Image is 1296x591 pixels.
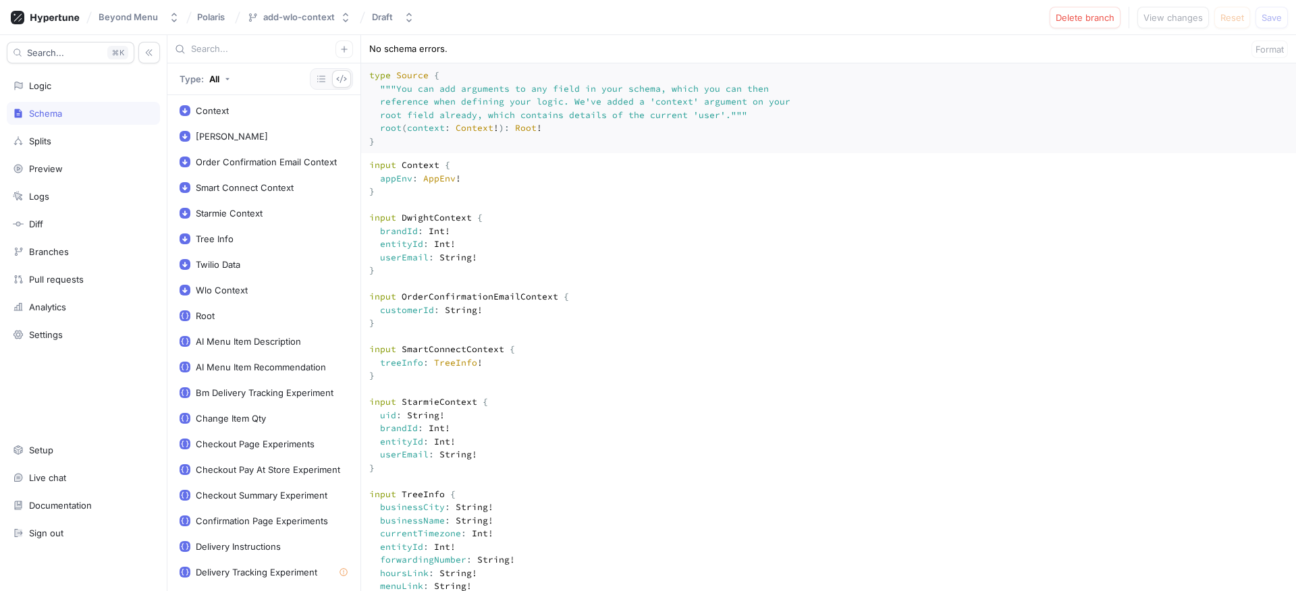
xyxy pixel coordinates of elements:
button: Draft [367,6,420,28]
div: Checkout Summary Experiment [196,490,327,501]
span: Delete branch [1056,13,1114,22]
div: Checkout Page Experiments [196,439,315,449]
div: Logic [29,80,51,91]
div: Sign out [29,528,63,538]
div: Root [196,310,215,321]
div: Analytics [29,302,66,312]
div: Documentation [29,500,92,511]
span: Search... [27,49,64,57]
button: Delete branch [1050,7,1120,28]
div: Bm Delivery Tracking Experiment [196,387,333,398]
div: Draft [372,11,393,23]
span: Polaris [197,12,225,22]
div: Twilio Data [196,259,240,270]
div: AI Menu Item Description [196,336,301,347]
span: Reset [1220,13,1244,22]
div: Delivery Tracking Experiment [196,567,317,578]
div: Confirmation Page Experiments [196,515,328,526]
div: Change Item Qty [196,413,266,424]
div: AI Menu Item Recommendation [196,362,326,372]
button: Type: All [175,68,235,90]
div: [PERSON_NAME] [196,131,268,142]
div: Pull requests [29,274,84,285]
span: Save [1262,13,1282,22]
div: Splits [29,136,51,146]
div: Live chat [29,472,66,483]
button: Beyond Menu [93,6,185,28]
div: Starmie Context [196,208,263,219]
div: Preview [29,163,63,174]
div: Setup [29,445,53,455]
button: Format [1251,40,1288,58]
textarea: type Source { """ You can add arguments to any field in your schema, which you can then reference... [361,63,1296,153]
button: add-wlo-context [242,6,356,28]
div: add-wlo-context [263,11,335,23]
div: Wlo Context [196,285,248,295]
div: Diff [29,219,43,229]
input: Search... [191,43,335,56]
div: Delivery Instructions [196,541,281,552]
div: Tree Info [196,233,234,244]
div: Beyond Menu [99,11,158,23]
p: Type: [180,75,204,84]
button: Search...K [7,42,134,63]
div: Schema [29,108,62,119]
a: Documentation [7,494,160,517]
div: No schema errors. [369,43,448,56]
div: Order Confirmation Email Context [196,157,337,167]
div: Smart Connect Context [196,182,294,193]
div: Context [196,105,229,116]
button: View changes [1137,7,1209,28]
div: Branches [29,246,69,257]
div: All [209,75,219,84]
button: Save [1255,7,1288,28]
button: Reset [1214,7,1250,28]
div: Checkout Pay At Store Experiment [196,464,340,475]
div: K [107,46,128,59]
span: View changes [1143,13,1203,22]
span: Format [1255,45,1284,53]
div: Logs [29,191,49,202]
div: Settings [29,329,63,340]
